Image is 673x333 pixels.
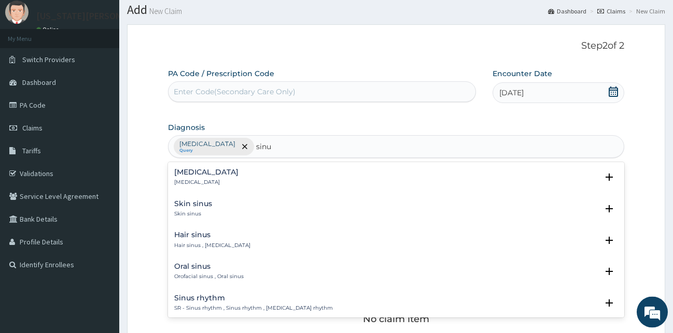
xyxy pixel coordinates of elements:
[174,263,244,270] h4: Oral sinus
[22,55,75,64] span: Switch Providers
[174,210,212,218] p: Skin sinus
[5,223,198,259] textarea: Type your message and hit 'Enter'
[174,86,296,97] div: Enter Code(Secondary Care Only)
[22,123,43,133] span: Claims
[54,58,174,71] div: Chat with us now
[168,68,274,79] label: PA Code / Prescription Code
[174,273,244,280] p: Orofacial sinus , Oral sinus
[493,68,552,79] label: Encounter Date
[626,7,665,16] li: New Claim
[22,78,56,87] span: Dashboard
[174,168,239,176] h4: [MEDICAL_DATA]
[597,7,625,16] a: Claims
[170,5,195,30] div: Minimize live chat window
[5,1,29,24] img: User Image
[147,7,182,15] small: New Claim
[168,122,205,133] label: Diagnosis
[240,142,249,151] span: remove selection option
[168,40,625,52] p: Step 2 of 2
[174,305,333,312] p: SR - Sinus rhythm , Sinus rhythm , [MEDICAL_DATA] rhythm
[127,3,665,17] h1: Add
[174,231,250,239] h4: Hair sinus
[174,179,239,186] p: [MEDICAL_DATA]
[22,146,41,155] span: Tariffs
[603,171,615,183] i: open select status
[603,234,615,247] i: open select status
[174,242,250,249] p: Hair sinus , [MEDICAL_DATA]
[179,148,235,153] small: Query
[499,88,524,98] span: [DATE]
[36,26,61,33] a: Online
[19,52,42,78] img: d_794563401_company_1708531726252_794563401
[603,265,615,278] i: open select status
[179,140,235,148] p: [MEDICAL_DATA]
[36,11,153,21] p: [US_STATE][PERSON_NAME]
[60,100,143,205] span: We're online!
[603,297,615,309] i: open select status
[174,200,212,208] h4: Skin sinus
[174,294,333,302] h4: Sinus rhythm
[603,202,615,215] i: open select status
[548,7,586,16] a: Dashboard
[363,314,429,324] p: No claim item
